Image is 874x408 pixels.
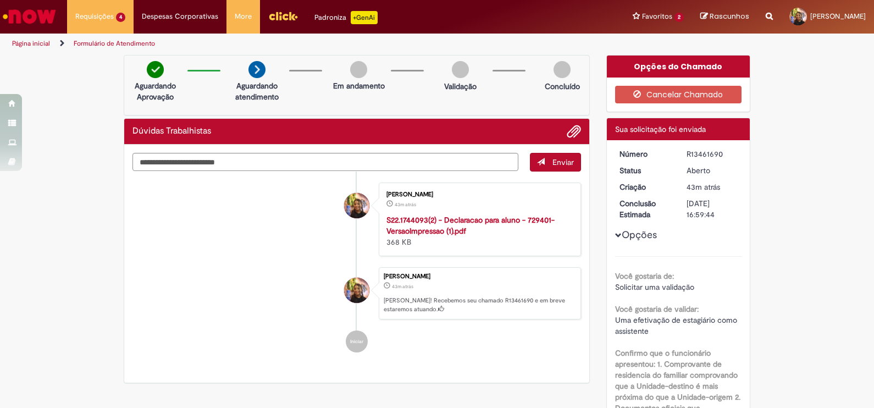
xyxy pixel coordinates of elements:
[132,172,581,364] ul: Histórico de tíquete
[615,86,742,103] button: Cancelar Chamado
[607,56,750,78] div: Opções do Chamado
[615,271,674,281] b: Você gostaria de:
[75,11,114,22] span: Requisições
[392,283,413,290] span: 43m atrás
[615,282,694,292] span: Solicitar uma validação
[642,11,672,22] span: Favoritos
[567,124,581,139] button: Adicionar anexos
[129,80,182,102] p: Aguardando Aprovação
[12,39,50,48] a: Página inicial
[687,182,720,192] span: 43m atrás
[700,12,749,22] a: Rascunhos
[132,126,211,136] h2: Dúvidas Trabalhistas Histórico de tíquete
[314,11,378,24] div: Padroniza
[132,153,518,172] textarea: Digite sua mensagem aqui...
[386,215,555,236] a: S22.1744093(2) - Declaracao para aluno - 729401-VersaoImpressao (1).pdf
[384,296,575,313] p: [PERSON_NAME]! Recebemos seu chamado R13461690 e em breve estaremos atuando.
[1,5,58,27] img: ServiceNow
[8,34,574,54] ul: Trilhas de página
[687,148,738,159] div: R13461690
[116,13,125,22] span: 4
[554,61,571,78] img: img-circle-grey.png
[687,165,738,176] div: Aberto
[248,61,265,78] img: arrow-next.png
[142,11,218,22] span: Despesas Corporativas
[235,11,252,22] span: More
[687,181,738,192] div: 29/08/2025 10:59:40
[545,81,580,92] p: Concluído
[230,80,284,102] p: Aguardando atendimento
[351,11,378,24] p: +GenAi
[674,13,684,22] span: 2
[132,267,581,320] li: Kelly Keffny Souza Duarte
[74,39,155,48] a: Formulário de Atendimento
[611,181,679,192] dt: Criação
[552,157,574,167] span: Enviar
[384,273,575,280] div: [PERSON_NAME]
[615,124,706,134] span: Sua solicitação foi enviada
[268,8,298,24] img: click_logo_yellow_360x200.png
[386,214,569,247] div: 368 KB
[333,80,385,91] p: Em andamento
[344,193,369,218] div: Kelly Keffny Souza Duarte
[444,81,477,92] p: Validação
[530,153,581,172] button: Enviar
[395,201,416,208] span: 43m atrás
[395,201,416,208] time: 29/08/2025 10:59:29
[611,198,679,220] dt: Conclusão Estimada
[615,304,699,314] b: Você gostaria de validar:
[687,182,720,192] time: 29/08/2025 10:59:40
[392,283,413,290] time: 29/08/2025 10:59:40
[344,278,369,303] div: Kelly Keffny Souza Duarte
[350,61,367,78] img: img-circle-grey.png
[386,191,569,198] div: [PERSON_NAME]
[611,165,679,176] dt: Status
[452,61,469,78] img: img-circle-grey.png
[687,198,738,220] div: [DATE] 16:59:44
[611,148,679,159] dt: Número
[810,12,866,21] span: [PERSON_NAME]
[710,11,749,21] span: Rascunhos
[615,315,739,336] span: Uma efetivação de estagiário como assistente
[147,61,164,78] img: check-circle-green.png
